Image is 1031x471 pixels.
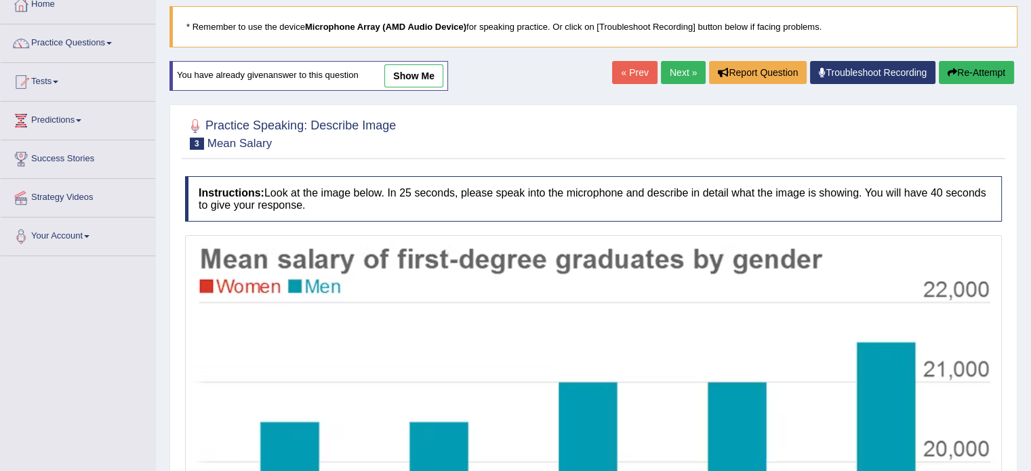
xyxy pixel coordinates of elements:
[199,187,264,199] b: Instructions:
[1,140,155,174] a: Success Stories
[185,116,396,150] h2: Practice Speaking: Describe Image
[169,61,448,91] div: You have already given answer to this question
[185,176,1002,222] h4: Look at the image below. In 25 seconds, please speak into the microphone and describe in detail w...
[1,63,155,97] a: Tests
[939,61,1014,84] button: Re-Attempt
[1,24,155,58] a: Practice Questions
[1,102,155,136] a: Predictions
[1,179,155,213] a: Strategy Videos
[661,61,706,84] a: Next »
[384,64,443,87] a: show me
[207,137,272,150] small: Mean Salary
[305,22,466,32] b: Microphone Array (AMD Audio Device)
[709,61,807,84] button: Report Question
[1,218,155,251] a: Your Account
[190,138,204,150] span: 3
[810,61,935,84] a: Troubleshoot Recording
[612,61,657,84] a: « Prev
[169,6,1017,47] blockquote: * Remember to use the device for speaking practice. Or click on [Troubleshoot Recording] button b...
